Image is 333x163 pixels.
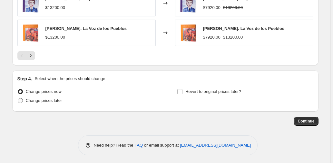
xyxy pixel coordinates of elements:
[223,5,243,11] strike: $13200.00
[26,98,62,103] span: Change prices later
[203,5,220,11] div: $7920.00
[26,51,35,60] button: Next
[94,143,135,148] span: Need help? Read the
[34,76,105,82] p: Select when the prices should change
[26,89,62,94] span: Change prices now
[21,23,40,42] img: MargotLoyola_80x.jpg
[185,89,241,94] span: Revert to original prices later?
[45,26,127,31] span: [PERSON_NAME]. La Voz de los Pueblos
[17,51,35,60] nav: Pagination
[17,76,32,82] h2: Step 4.
[298,119,315,124] span: Continue
[180,143,251,148] a: [EMAIL_ADDRESS][DOMAIN_NAME]
[134,143,143,148] a: FAQ
[203,34,220,41] div: $7920.00
[179,23,198,42] img: MargotLoyola_80x.jpg
[45,5,65,11] div: $13200.00
[223,34,243,41] strike: $13200.00
[143,143,180,148] span: or email support at
[294,117,318,126] button: Continue
[45,34,65,41] div: $13200.00
[203,26,285,31] span: [PERSON_NAME]. La Voz de los Pueblos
